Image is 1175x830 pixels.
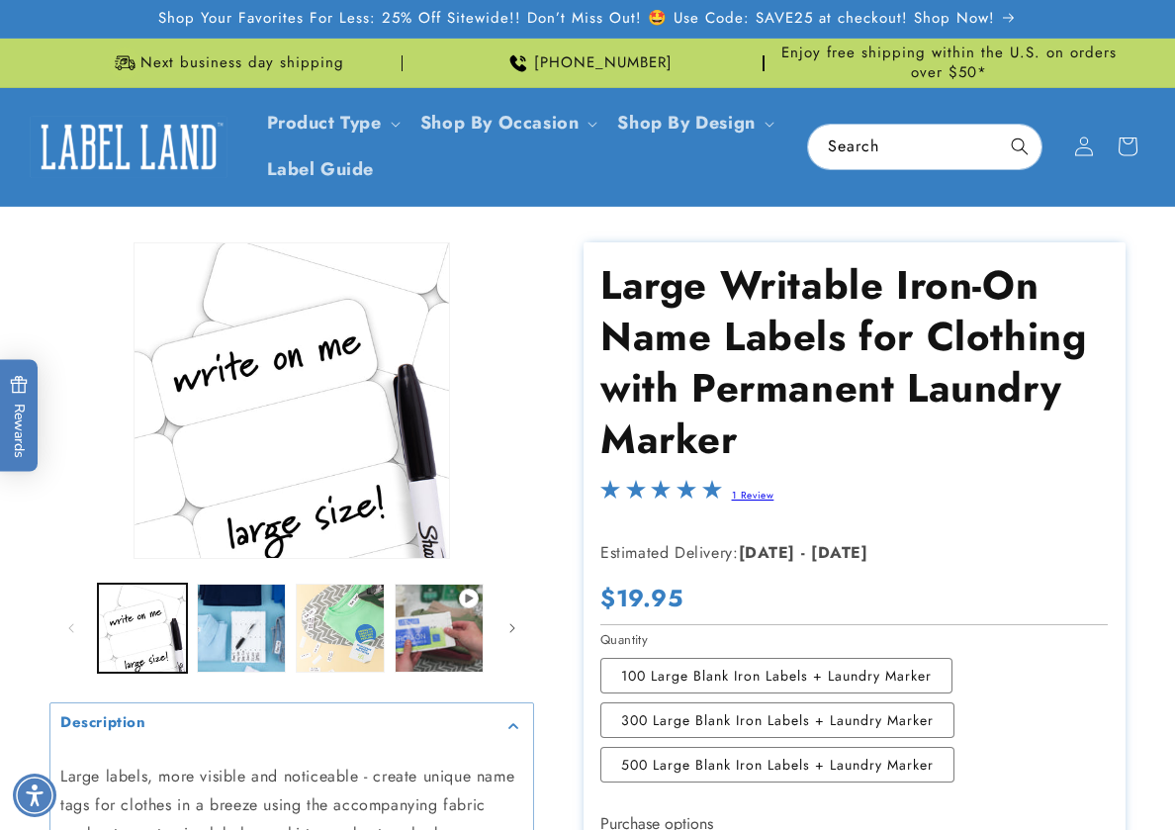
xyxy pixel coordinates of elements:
a: Shop By Design [617,110,755,136]
strong: [DATE] [739,541,796,564]
div: Accessibility Menu [13,774,56,817]
h2: Description [60,713,146,733]
button: Search [998,125,1041,168]
button: Slide left [49,606,93,650]
div: Announcement [410,39,764,87]
summary: Product Type [255,100,408,146]
h1: Large Writable Iron-On Name Labels for Clothing with Permanent Laundry Marker [600,259,1108,465]
button: Slide right [491,606,534,650]
div: Announcement [49,39,403,87]
span: Enjoy free shipping within the U.S. on orders over $50* [772,44,1126,82]
img: Label Land [30,116,227,177]
summary: Shop By Design [605,100,781,146]
span: Shop Your Favorites For Less: 25% Off Sitewide!! Don’t Miss Out! 🤩 Use Code: SAVE25 at checkout! ... [158,9,995,29]
p: Estimated Delivery: [600,539,1095,568]
div: Announcement [772,39,1126,87]
label: 500 Large Blank Iron Labels + Laundry Marker [600,747,954,783]
legend: Quantity [600,630,650,650]
span: Rewards [10,375,29,457]
iframe: Gorgias live chat messenger [977,745,1155,810]
span: 5.0-star overall rating [600,485,721,507]
span: [PHONE_NUMBER] [534,53,673,73]
label: 100 Large Blank Iron Labels + Laundry Marker [600,658,952,693]
label: 300 Large Blank Iron Labels + Laundry Marker [600,702,954,738]
a: 1 Review - open in a new tab [732,488,774,503]
button: Load image 2 in gallery view [197,584,286,673]
span: $19.95 [600,581,683,615]
a: Label Guide [255,146,387,193]
button: Load image 1 in gallery view [98,584,187,673]
summary: Shop By Occasion [408,100,606,146]
span: Shop By Occasion [420,112,580,135]
strong: [DATE] [811,541,868,564]
a: Label Land [23,109,235,185]
button: Load image 3 in gallery view [296,584,385,673]
summary: Description [50,703,533,748]
button: Play video 1 in gallery view [395,584,484,673]
span: Label Guide [267,158,375,181]
a: Product Type [267,110,382,136]
span: Next business day shipping [140,53,344,73]
strong: - [801,541,806,564]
